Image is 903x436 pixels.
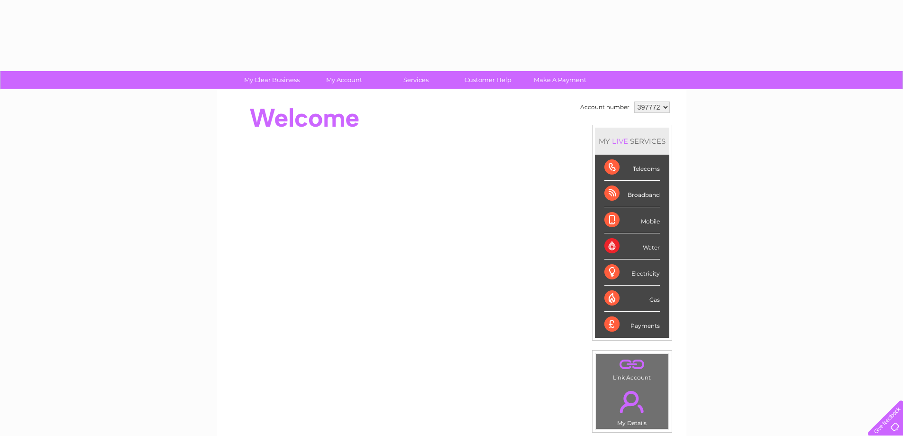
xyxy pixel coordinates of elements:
td: My Details [595,383,669,429]
td: Account number [578,99,632,115]
a: My Clear Business [233,71,311,89]
div: Gas [604,286,660,312]
div: Telecoms [604,155,660,181]
a: Customer Help [449,71,527,89]
div: Electricity [604,260,660,286]
a: Services [377,71,455,89]
a: Make A Payment [521,71,599,89]
a: . [598,385,666,418]
div: Mobile [604,207,660,233]
div: LIVE [610,137,630,146]
td: Link Account [595,353,669,383]
div: MY SERVICES [595,128,669,155]
a: My Account [305,71,383,89]
div: Payments [604,312,660,337]
a: . [598,356,666,373]
div: Water [604,233,660,260]
div: Broadband [604,181,660,207]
